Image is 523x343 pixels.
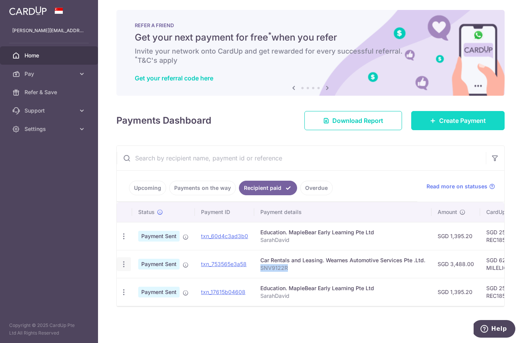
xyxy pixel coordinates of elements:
[427,183,495,190] a: Read more on statuses
[300,181,333,195] a: Overdue
[260,284,425,292] div: Education. MapleBear Early Learning Pte Ltd
[201,261,247,267] a: txn_753565e3a58
[138,287,180,297] span: Payment Sent
[129,181,166,195] a: Upcoming
[411,111,505,130] a: Create Payment
[201,233,248,239] a: txn_60d4c3ad3b0
[260,256,425,264] div: Car Rentals and Leasing. Wearnes Automotive Services Pte .Ltd.
[9,6,47,15] img: CardUp
[116,10,505,96] img: RAF banner
[135,31,486,44] h5: Get your next payment for free when you refer
[201,289,245,295] a: txn_17615b04608
[169,181,236,195] a: Payments on the way
[439,116,486,125] span: Create Payment
[260,236,425,244] p: SarahDavid
[138,259,180,269] span: Payment Sent
[304,111,402,130] a: Download Report
[332,116,383,125] span: Download Report
[260,264,425,272] p: SNV9122R
[431,222,480,250] td: SGD 1,395.20
[427,183,487,190] span: Read more on statuses
[260,292,425,300] p: SarahDavid
[260,229,425,236] div: Education. MapleBear Early Learning Pte Ltd
[135,74,213,82] a: Get your referral code here
[25,107,75,114] span: Support
[431,278,480,306] td: SGD 1,395.20
[138,208,155,216] span: Status
[25,125,75,133] span: Settings
[138,231,180,242] span: Payment Sent
[116,114,211,127] h4: Payments Dashboard
[438,208,457,216] span: Amount
[117,146,486,170] input: Search by recipient name, payment id or reference
[25,88,75,96] span: Refer & Save
[486,208,515,216] span: CardUp fee
[12,27,86,34] p: [PERSON_NAME][EMAIL_ADDRESS][PERSON_NAME][DOMAIN_NAME]
[254,202,431,222] th: Payment details
[135,47,486,65] h6: Invite your network onto CardUp and get rewarded for every successful referral. T&C's apply
[239,181,297,195] a: Recipient paid
[195,202,254,222] th: Payment ID
[474,320,515,339] iframe: Opens a widget where you can find more information
[431,250,480,278] td: SGD 3,488.00
[25,52,75,59] span: Home
[135,22,486,28] p: REFER A FRIEND
[25,70,75,78] span: Pay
